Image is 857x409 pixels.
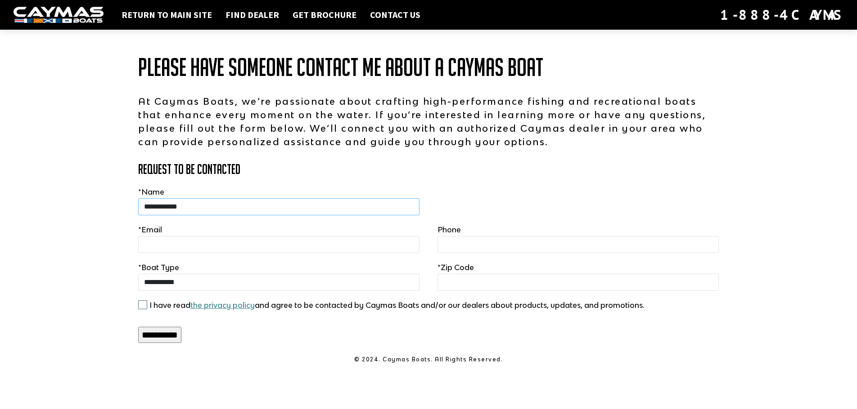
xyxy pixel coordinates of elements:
label: Zip Code [438,262,474,273]
p: At Caymas Boats, we’re passionate about crafting high-performance fishing and recreational boats ... [138,94,719,148]
div: 1-888-4CAYMAS [720,5,843,25]
h3: Request to Be Contacted [138,162,719,177]
label: Name [138,187,164,197]
h1: Please have someone contact me about a Caymas Boat [138,54,719,81]
a: Return to main site [117,9,217,21]
img: white-logo-c9c8dbefe5ff5ceceb0f0178aa75bf4bb51f6bca0971e226c86eb53dfe498488.png [14,7,104,23]
a: Find Dealer [221,9,284,21]
a: the privacy policy [190,301,255,310]
label: Boat Type [138,262,179,273]
label: I have read and agree to be contacted by Caymas Boats and/or our dealers about products, updates,... [149,300,645,311]
label: Phone [438,224,461,235]
a: Contact Us [365,9,425,21]
label: Email [138,224,162,235]
p: © 2024. Caymas Boats. All Rights Reserved. [138,356,719,364]
a: Get Brochure [288,9,361,21]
